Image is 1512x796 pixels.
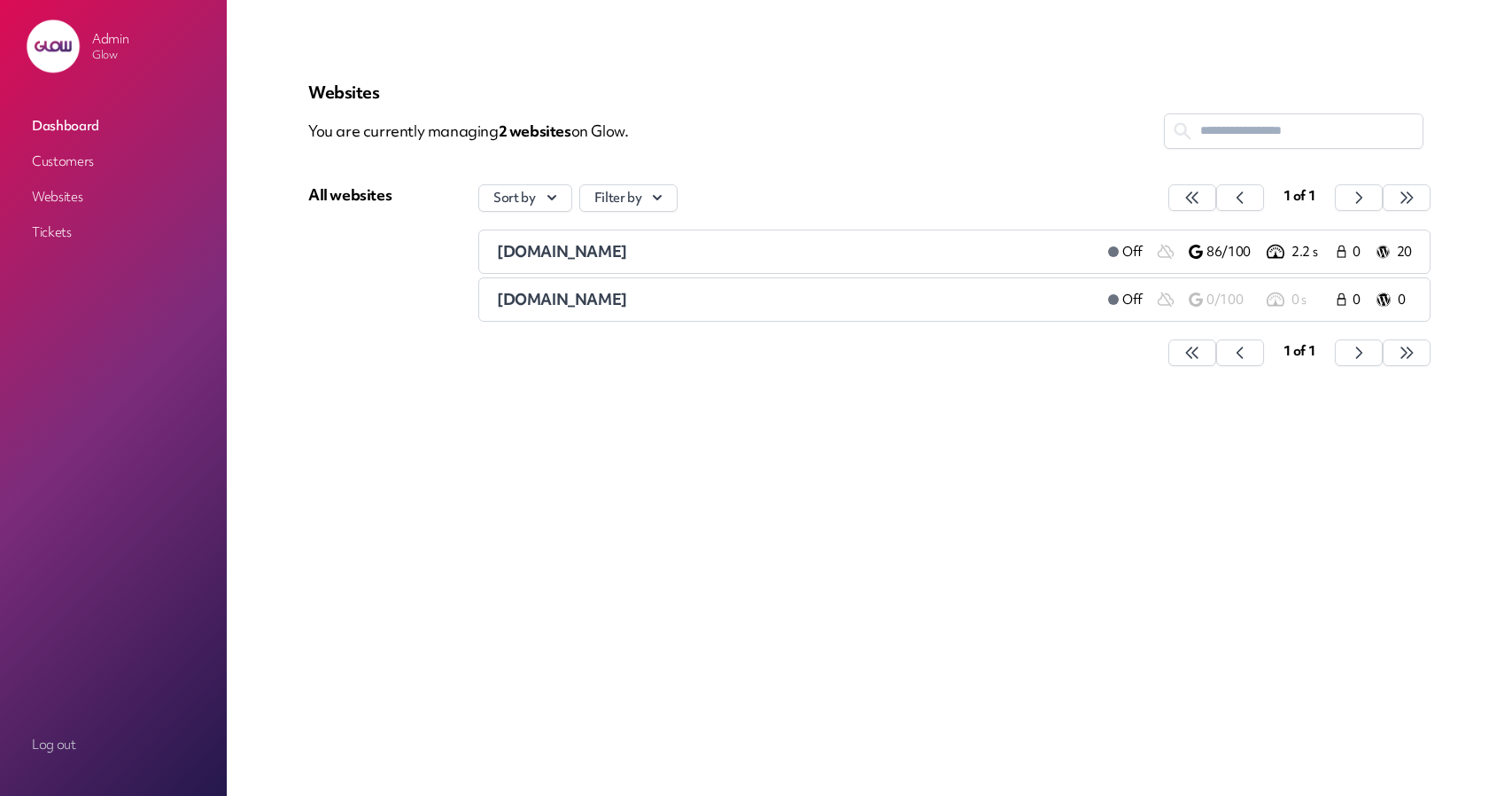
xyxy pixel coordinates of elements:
[1094,289,1157,310] a: Off
[1376,289,1412,310] a: 0
[308,184,392,206] div: All websites
[1376,241,1412,262] a: 20
[25,181,202,213] a: Websites
[1206,243,1263,261] p: 86/100
[497,241,627,261] span: [DOMAIN_NAME]
[1283,187,1316,205] span: 1 of 1
[25,145,202,177] a: Customers
[1398,291,1412,309] p: 0
[564,121,571,141] span: s
[497,289,1094,310] a: [DOMAIN_NAME]
[25,110,202,142] a: Dashboard
[1189,241,1334,262] a: 86/100 2.2 s
[25,729,202,761] a: Log out
[1353,291,1366,309] span: 0
[1206,291,1263,309] p: 0/100
[1283,342,1316,360] span: 1 of 1
[579,184,678,212] button: Filter by
[497,289,627,309] span: [DOMAIN_NAME]
[478,184,572,212] button: Sort by
[1397,243,1412,261] p: 20
[1122,243,1143,261] span: Off
[1334,241,1369,262] a: 0
[1334,289,1369,310] a: 0
[1094,241,1157,262] a: Off
[25,216,202,248] a: Tickets
[308,113,1164,149] p: You are currently managing on Glow.
[92,48,128,62] p: Glow
[1122,291,1143,309] span: Off
[1291,243,1334,261] p: 2.2 s
[92,30,128,48] p: Admin
[497,241,1094,262] a: [DOMAIN_NAME]
[1353,243,1366,261] span: 0
[499,121,571,141] span: 2 website
[1189,289,1334,310] a: 0/100 0 s
[308,82,1431,103] p: Websites
[1291,291,1334,309] p: 0 s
